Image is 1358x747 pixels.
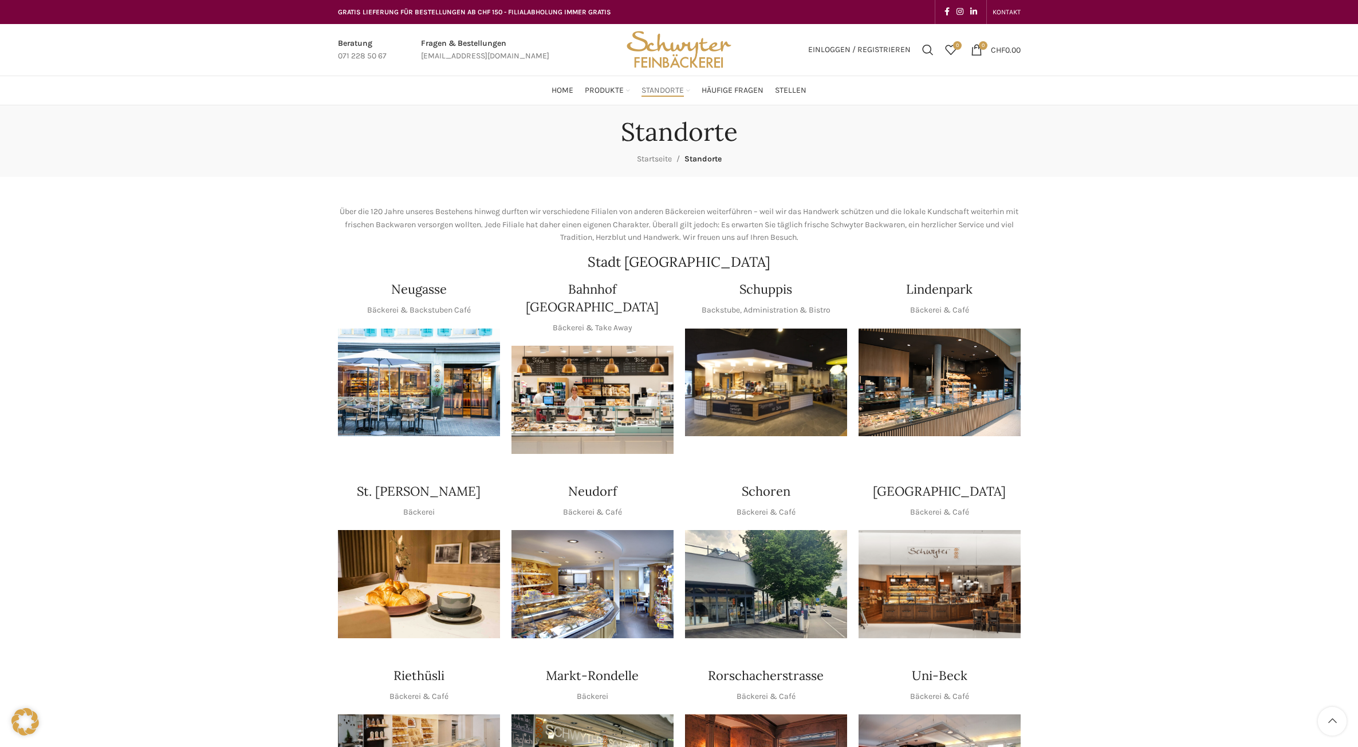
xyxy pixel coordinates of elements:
[916,38,939,61] a: Suchen
[939,38,962,61] div: Meine Wunschliste
[684,154,722,164] span: Standorte
[641,85,684,96] span: Standorte
[546,667,639,685] h4: Markt-Rondelle
[702,85,763,96] span: Häufige Fragen
[585,85,624,96] span: Produkte
[357,483,481,500] h4: St. [PERSON_NAME]
[338,37,387,63] a: Infobox link
[739,280,792,298] h4: Schuppis
[511,346,674,454] div: 1 / 1
[859,530,1021,638] img: Schwyter-1800x900
[338,205,1021,244] p: Über die 120 Jahre unseres Bestehens hinweg durften wir verschiedene Filialen von anderen Bäckere...
[1318,707,1347,736] a: Scroll to top button
[421,37,549,63] a: Infobox link
[859,329,1021,437] div: 1 / 1
[552,85,573,96] span: Home
[953,41,962,50] span: 0
[685,329,847,437] img: 150130-Schwyter-013
[939,38,962,61] a: 0
[993,8,1021,16] span: KONTAKT
[553,322,632,334] p: Bäckerei & Take Away
[685,530,847,638] div: 1 / 1
[912,667,967,685] h4: Uni-Beck
[338,329,500,437] div: 1 / 1
[708,667,824,685] h4: Rorschacherstrasse
[808,46,911,54] span: Einloggen / Registrieren
[393,667,444,685] h4: Riethüsli
[511,280,674,316] h4: Bahnhof [GEOGRAPHIC_DATA]
[987,1,1026,23] div: Secondary navigation
[859,530,1021,638] div: 1 / 1
[737,690,796,703] p: Bäckerei & Café
[965,38,1026,61] a: 0 CHF0.00
[511,530,674,638] img: Neudorf_1
[685,530,847,638] img: 0842cc03-b884-43c1-a0c9-0889ef9087d6 copy
[338,8,611,16] span: GRATIS LIEFERUNG FÜR BESTELLUNGEN AB CHF 150 - FILIALABHOLUNG IMMER GRATIS
[873,483,1006,500] h4: [GEOGRAPHIC_DATA]
[702,304,830,317] p: Backstube, Administration & Bistro
[775,85,806,96] span: Stellen
[991,45,1021,54] bdi: 0.00
[338,329,500,437] img: Neugasse
[979,41,987,50] span: 0
[403,506,435,519] p: Bäckerei
[338,255,1021,269] h2: Stadt [GEOGRAPHIC_DATA]
[623,24,735,76] img: Bäckerei Schwyter
[967,4,981,20] a: Linkedin social link
[391,280,447,298] h4: Neugasse
[993,1,1021,23] a: KONTAKT
[775,79,806,102] a: Stellen
[511,346,674,454] img: Bahnhof St. Gallen
[338,530,500,638] div: 1 / 1
[637,154,672,164] a: Startseite
[332,79,1026,102] div: Main navigation
[621,117,738,147] h1: Standorte
[737,506,796,519] p: Bäckerei & Café
[685,329,847,437] div: 1 / 1
[389,690,448,703] p: Bäckerei & Café
[641,79,690,102] a: Standorte
[742,483,790,500] h4: Schoren
[552,79,573,102] a: Home
[859,329,1021,437] img: 017-e1571925257345
[367,304,471,317] p: Bäckerei & Backstuben Café
[623,44,735,54] a: Site logo
[338,530,500,638] img: schwyter-23
[702,79,763,102] a: Häufige Fragen
[991,45,1005,54] span: CHF
[577,690,608,703] p: Bäckerei
[953,4,967,20] a: Instagram social link
[941,4,953,20] a: Facebook social link
[511,530,674,638] div: 1 / 1
[910,506,969,519] p: Bäckerei & Café
[802,38,916,61] a: Einloggen / Registrieren
[910,304,969,317] p: Bäckerei & Café
[906,280,973,298] h4: Lindenpark
[568,483,617,500] h4: Neudorf
[563,506,622,519] p: Bäckerei & Café
[585,79,630,102] a: Produkte
[910,690,969,703] p: Bäckerei & Café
